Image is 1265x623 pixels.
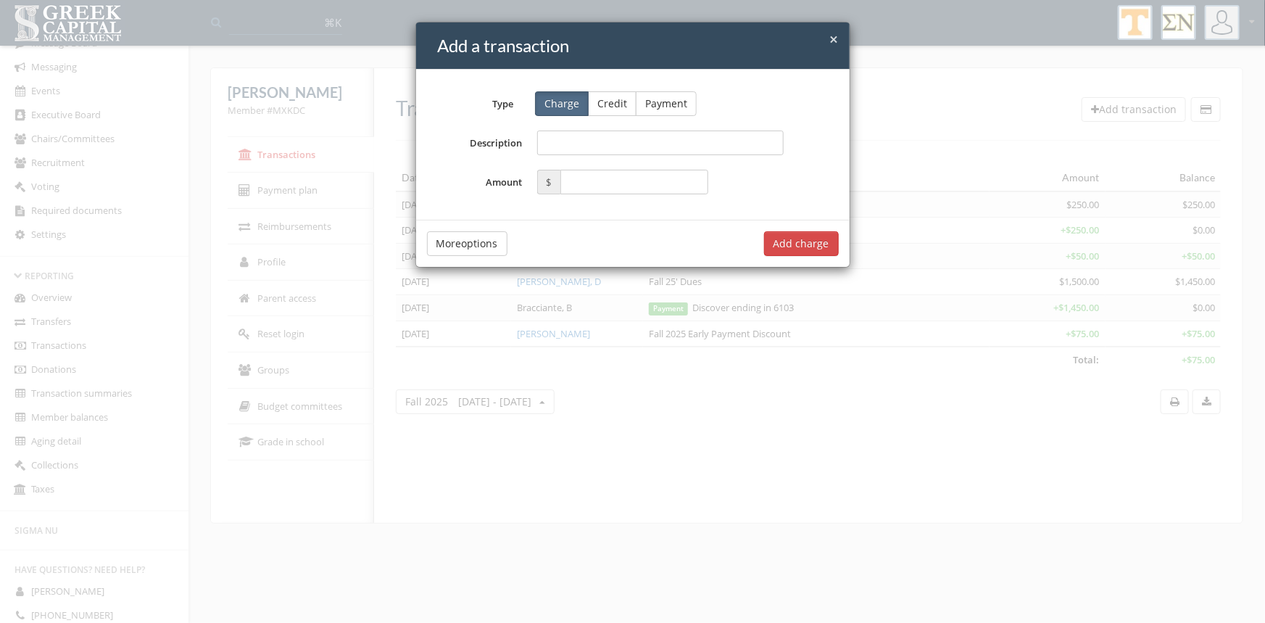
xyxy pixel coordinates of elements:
button: Payment [636,91,697,116]
label: Description [427,131,530,155]
button: Moreoptions [427,231,507,256]
button: Add charge [764,231,839,256]
button: Credit [588,91,636,116]
button: Charge [535,91,589,116]
span: × [830,29,839,49]
span: $ [537,170,560,194]
h4: Add a transaction [438,33,839,58]
label: Amount [427,170,530,194]
label: Type [416,92,525,111]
